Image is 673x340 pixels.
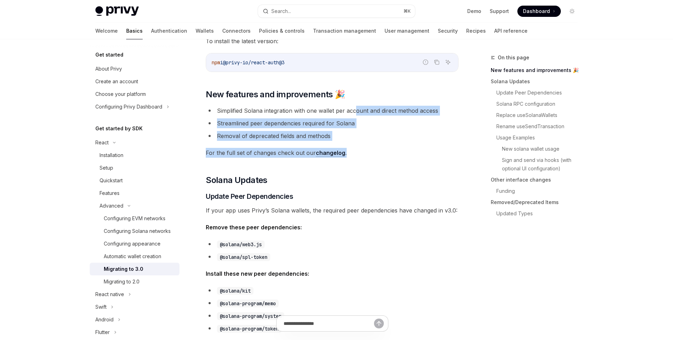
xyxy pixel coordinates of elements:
div: Swift [95,303,107,311]
li: Removal of deprecated fields and methods [206,131,458,141]
a: Create an account [90,75,179,88]
a: Quickstart [90,174,179,187]
a: Migrating to 2.0 [90,275,179,288]
div: Quickstart [100,176,123,185]
a: API reference [494,22,528,39]
span: @privy-io/react-auth@3 [223,59,285,66]
div: Setup [100,164,113,172]
div: About Privy [95,65,122,73]
a: Demo [467,8,481,15]
a: Recipes [466,22,486,39]
a: Other interface changes [491,174,583,185]
div: Advanced [100,202,123,210]
span: Solana Updates [206,175,267,186]
a: About Privy [90,63,179,75]
div: Configuring Solana networks [104,227,171,235]
a: Features [90,187,179,200]
code: @solana/kit [217,287,253,295]
button: Copy the contents from the code block [432,58,441,67]
div: Choose your platform [95,90,146,98]
span: To install the latest version: [206,36,458,46]
a: Basics [126,22,143,39]
a: Sign and send via hooks (with optional UI configuration) [502,155,583,174]
div: Automatic wallet creation [104,252,161,261]
code: @solana/spl-token [217,253,270,261]
strong: Remove these peer dependencies: [206,224,302,231]
span: If your app uses Privy’s Solana wallets, the required peer dependencies have changed in v3.0: [206,205,458,215]
span: Dashboard [523,8,550,15]
a: Dashboard [517,6,561,17]
a: Support [490,8,509,15]
code: @solana/web3.js [217,241,265,248]
a: Policies & controls [259,22,305,39]
a: Solana Updates [491,76,583,87]
button: Ask AI [443,58,453,67]
a: Automatic wallet creation [90,250,179,263]
a: User management [385,22,429,39]
a: Migrating to 3.0 [90,263,179,275]
a: Funding [496,185,583,197]
div: React native [95,290,124,299]
code: @solana-program/system [217,312,284,320]
span: Update Peer Dependencies [206,191,293,201]
img: light logo [95,6,139,16]
button: Report incorrect code [421,58,430,67]
a: Connectors [222,22,251,39]
span: i [220,59,223,66]
button: Toggle dark mode [566,6,578,17]
a: Authentication [151,22,187,39]
span: On this page [498,53,529,62]
a: Configuring Solana networks [90,225,179,237]
code: @solana-program/memo [217,300,279,307]
a: New features and improvements 🎉 [491,65,583,76]
a: Usage Examples [496,132,583,143]
div: Flutter [95,328,110,336]
div: Configuring appearance [104,240,161,248]
a: Rename useSendTransaction [496,121,583,132]
a: Welcome [95,22,118,39]
a: Choose your platform [90,88,179,100]
a: Removed/Deprecated Items [491,197,583,208]
a: Installation [90,149,179,162]
a: Setup [90,162,179,174]
a: Security [438,22,458,39]
span: npm [212,59,220,66]
a: changelog [316,149,345,157]
span: New features and improvements 🎉 [206,89,345,100]
a: Updated Types [496,208,583,219]
button: Search...⌘K [258,5,415,18]
a: Configuring appearance [90,237,179,250]
div: Create an account [95,77,138,86]
li: Streamlined peer dependencies required for Solana [206,118,458,128]
div: React [95,138,109,147]
a: Transaction management [313,22,376,39]
a: Wallets [196,22,214,39]
div: Migrating to 3.0 [104,265,143,273]
button: Send message [374,319,384,328]
span: ⌘ K [403,8,411,14]
div: Installation [100,151,123,159]
div: Search... [271,7,291,15]
h5: Get started [95,51,123,59]
a: Update Peer Dependencies [496,87,583,98]
div: Features [100,189,120,197]
div: Migrating to 2.0 [104,277,140,286]
span: For the full set of changes check out our . [206,148,458,158]
a: New solana wallet usage [502,143,583,155]
a: Solana RPC configuration [496,98,583,110]
a: Configuring EVM networks [90,212,179,225]
a: Replace useSolanaWallets [496,110,583,121]
div: Configuring EVM networks [104,214,165,223]
h5: Get started by SDK [95,124,143,133]
li: Simplified Solana integration with one wallet per account and direct method access [206,106,458,116]
strong: Install these new peer dependencies: [206,270,309,277]
div: Configuring Privy Dashboard [95,103,162,111]
div: Android [95,315,114,324]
